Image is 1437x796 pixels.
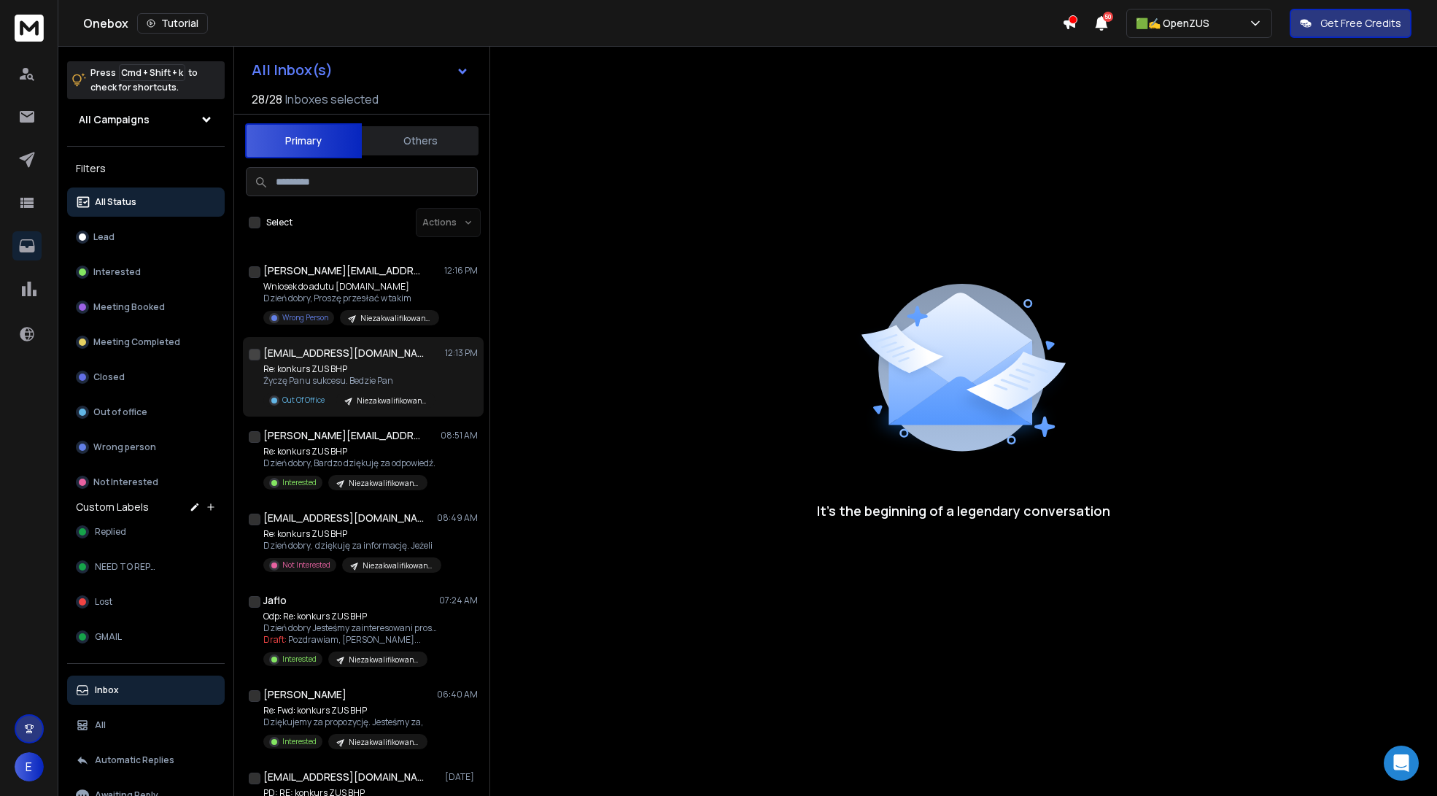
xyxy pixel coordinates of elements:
[285,90,379,108] h3: Inboxes selected
[67,711,225,740] button: All
[817,501,1110,521] p: It’s the beginning of a legendary conversation
[363,560,433,571] p: Niezakwalifikowani 2025
[263,346,424,360] h1: [EMAIL_ADDRESS][DOMAIN_NAME]
[67,676,225,705] button: Inbox
[445,347,478,359] p: 12:13 PM
[95,684,119,696] p: Inbox
[67,223,225,252] button: Lead
[263,705,427,716] p: Re: Fwd: konkurs ZUS BHP
[263,428,424,443] h1: [PERSON_NAME][EMAIL_ADDRESS][DOMAIN_NAME]
[67,398,225,427] button: Out of office
[1290,9,1411,38] button: Get Free Credits
[67,587,225,617] button: Lost
[282,736,317,747] p: Interested
[263,622,438,634] p: Dzień dobry Jesteśmy zainteresowani proszę
[95,719,106,731] p: All
[93,231,115,243] p: Lead
[263,528,438,540] p: Re: konkurs ZUS BHP
[282,477,317,488] p: Interested
[67,552,225,581] button: NEED TO REPLY
[67,433,225,462] button: Wrong person
[67,746,225,775] button: Automatic Replies
[282,654,317,665] p: Interested
[263,511,424,525] h1: [EMAIL_ADDRESS][DOMAIN_NAME]
[263,375,435,387] p: Życzę Panu sukcesu. Bedzie Pan
[263,770,424,784] h1: [EMAIL_ADDRESS][DOMAIN_NAME]
[93,476,158,488] p: Not Interested
[263,633,287,646] span: Draft:
[76,500,149,514] h3: Custom Labels
[444,265,478,277] p: 12:16 PM
[263,363,435,375] p: Re: konkurs ZUS BHP
[67,105,225,134] button: All Campaigns
[263,446,435,457] p: Re: konkurs ZUS BHP
[263,593,287,608] h1: Jaflo
[360,313,430,324] p: Niezakwalifikowani 2025
[137,13,208,34] button: Tutorial
[263,611,438,622] p: Odp: Re: konkurs ZUS BHP
[95,631,122,643] span: GMAIL
[245,123,362,158] button: Primary
[282,312,328,323] p: Wrong Person
[1320,16,1401,31] p: Get Free Credits
[83,13,1062,34] div: Onebox
[263,281,438,293] p: Wniosek do adutu [DOMAIN_NAME]
[437,689,478,700] p: 06:40 AM
[441,430,478,441] p: 08:51 AM
[439,595,478,606] p: 07:24 AM
[93,301,165,313] p: Meeting Booked
[445,771,478,783] p: [DATE]
[95,561,158,573] span: NEED TO REPLY
[93,441,156,453] p: Wrong person
[93,336,180,348] p: Meeting Completed
[93,406,147,418] p: Out of office
[15,752,44,781] button: E
[282,560,330,571] p: Not Interested
[67,258,225,287] button: Interested
[357,395,427,406] p: Niezakwalifikowani 2025
[349,654,419,665] p: Niezakwalifikowani 2025
[90,66,198,95] p: Press to check for shortcuts.
[95,596,112,608] span: Lost
[240,55,481,85] button: All Inbox(s)
[67,293,225,322] button: Meeting Booked
[263,293,438,304] p: Dzień dobry, Proszę przesłać w takim
[349,737,419,748] p: Niezakwalifikowani 2025
[266,217,293,228] label: Select
[67,517,225,546] button: Replied
[1384,746,1419,781] div: Open Intercom Messenger
[1103,12,1113,22] span: 50
[252,90,282,108] span: 28 / 28
[263,263,424,278] h1: [PERSON_NAME][EMAIL_ADDRESS][DOMAIN_NAME]
[93,371,125,383] p: Closed
[349,478,419,489] p: Niezakwalifikowani 2025
[282,395,325,406] p: Out Of Office
[263,457,435,469] p: Dzień dobry, Bardzo dziękuję za odpowiedź.
[95,754,174,766] p: Automatic Replies
[119,64,185,81] span: Cmd + Shift + k
[93,266,141,278] p: Interested
[67,158,225,179] h3: Filters
[288,633,421,646] span: Pozdrawiam, [PERSON_NAME] ...
[67,328,225,357] button: Meeting Completed
[67,188,225,217] button: All Status
[362,125,479,157] button: Others
[95,526,126,538] span: Replied
[252,63,333,77] h1: All Inbox(s)
[263,716,427,728] p: Dziękujemy za propozycję. Jesteśmy za,
[263,687,346,702] h1: [PERSON_NAME]
[67,363,225,392] button: Closed
[67,468,225,497] button: Not Interested
[263,540,438,552] p: Dzień dobry, dziękuję za informację. Jeżeli
[95,196,136,208] p: All Status
[79,112,150,127] h1: All Campaigns
[1136,16,1215,31] p: 🟩✍️ OpenZUS
[437,512,478,524] p: 08:49 AM
[67,622,225,652] button: GMAIL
